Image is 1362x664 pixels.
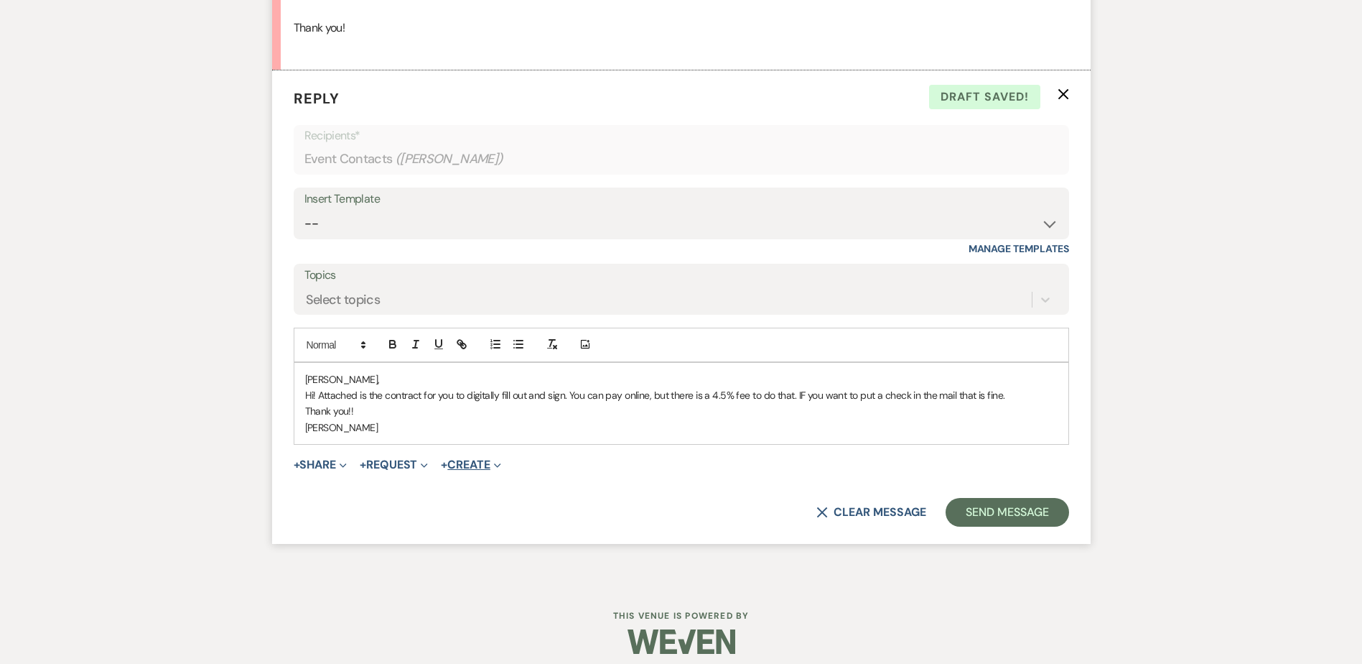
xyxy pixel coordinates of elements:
[294,89,340,108] span: Reply
[396,149,503,169] span: ( [PERSON_NAME] )
[294,459,300,471] span: +
[946,498,1068,527] button: Send Message
[304,189,1058,210] div: Insert Template
[305,420,1058,435] p: [PERSON_NAME]
[304,265,1058,286] label: Topics
[360,459,366,471] span: +
[929,85,1040,109] span: Draft saved!
[294,459,348,471] button: Share
[304,126,1058,145] p: Recipients*
[305,387,1058,403] p: Hi! Attached is the contract for you to digitally fill out and sign. You can pay online, but ther...
[816,507,925,518] button: Clear message
[969,242,1069,255] a: Manage Templates
[441,459,500,471] button: Create
[304,145,1058,173] div: Event Contacts
[305,372,1058,387] p: [PERSON_NAME],
[305,403,1058,419] p: Thank you!!
[306,290,381,309] div: Select topics
[441,459,447,471] span: +
[360,459,428,471] button: Request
